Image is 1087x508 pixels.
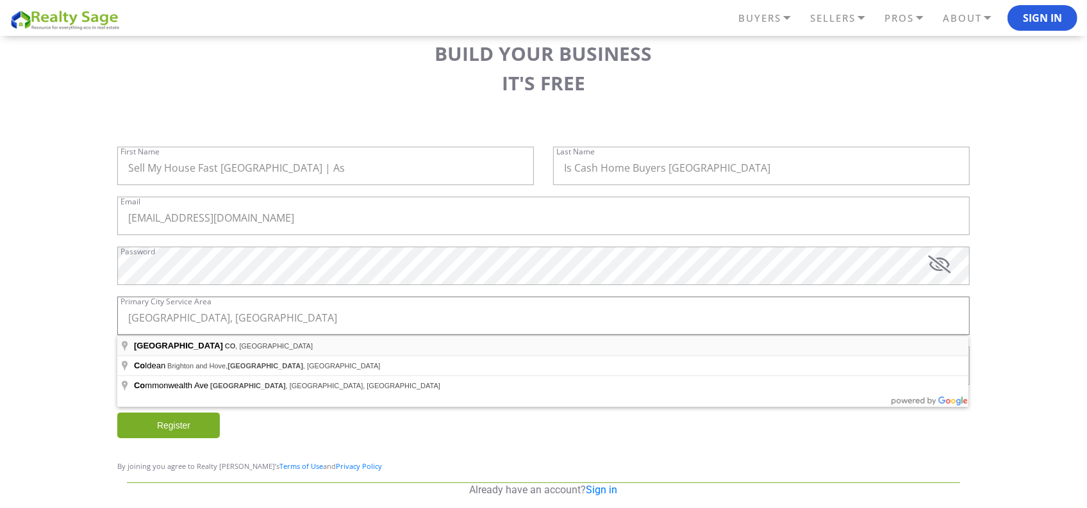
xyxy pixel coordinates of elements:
[117,413,220,438] input: Register
[279,461,323,471] a: Terms of Use
[586,484,618,496] a: Sign in
[807,7,881,29] a: SELLERS
[134,341,223,350] span: [GEOGRAPHIC_DATA]
[210,382,286,389] span: [GEOGRAPHIC_DATA]
[228,362,303,370] span: [GEOGRAPHIC_DATA]
[117,42,970,65] h3: BUILD YOUR BUSINESS
[336,461,382,471] a: Privacy Policy
[120,298,212,306] label: Primary City Service Area
[1008,5,1077,31] button: Sign In
[881,7,940,29] a: PROS
[117,461,382,471] span: By joining you agree to Realty [PERSON_NAME]’s and
[134,381,210,390] span: mmonwealth Ave
[134,381,145,390] span: Co
[225,342,313,350] span: , [GEOGRAPHIC_DATA]
[556,148,595,156] label: Last Name
[120,198,140,206] label: Email
[120,148,160,156] label: First Name
[940,7,1008,29] a: ABOUT
[225,342,236,350] span: CO
[120,248,155,256] label: Password
[210,382,440,389] span: , [GEOGRAPHIC_DATA], [GEOGRAPHIC_DATA]
[167,362,380,370] span: Brighton and Hove, , [GEOGRAPHIC_DATA]
[117,72,970,95] h3: IT'S FREE
[134,361,145,370] span: Co
[134,361,167,370] span: ldean
[10,8,125,31] img: REALTY SAGE
[735,7,807,29] a: BUYERS
[127,483,960,497] p: Already have an account?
